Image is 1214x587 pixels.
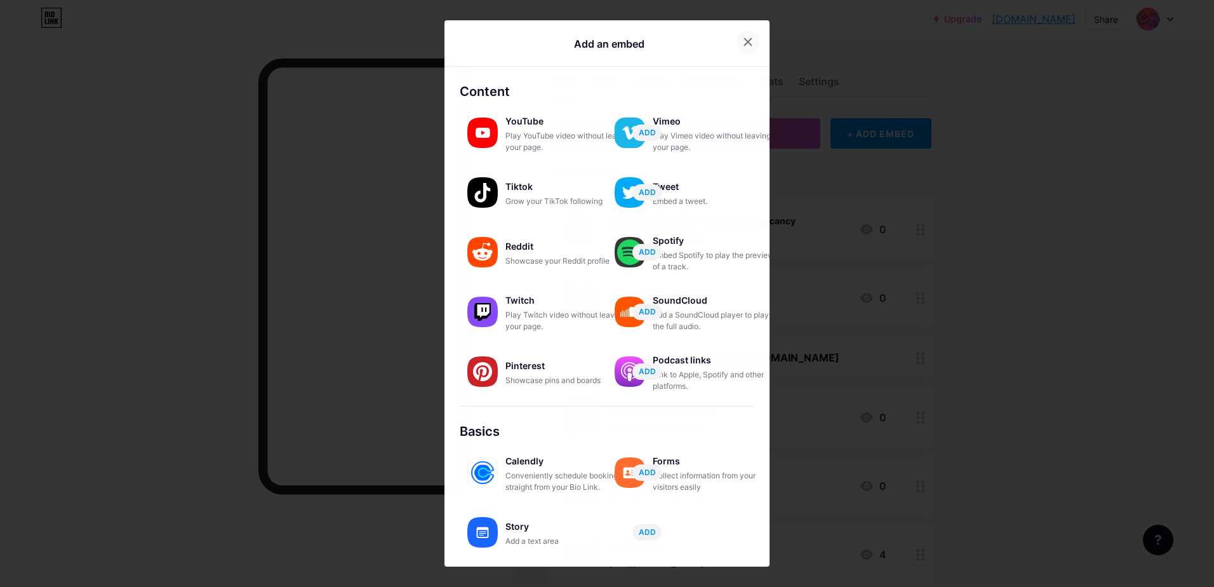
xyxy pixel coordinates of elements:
[653,452,780,470] div: Forms
[615,118,645,148] img: vimeo
[632,125,662,141] button: ADD
[639,306,656,317] span: ADD
[639,246,656,257] span: ADD
[505,178,632,196] div: Tiktok
[632,464,662,481] button: ADD
[467,237,498,267] img: reddit
[505,357,632,375] div: Pinterest
[615,297,645,327] img: soundcloud
[632,524,662,541] button: ADD
[505,292,632,309] div: Twitch
[505,130,632,153] div: Play YouTube video without leaving your page.
[653,232,780,250] div: Spotify
[615,356,645,387] img: podcastlinks
[467,356,498,387] img: pinterest
[653,309,780,332] div: Add a SoundCloud player to play the full audio.
[574,36,644,51] div: Add an embed
[653,196,780,207] div: Embed a tweet.
[505,112,632,130] div: YouTube
[467,177,498,208] img: tiktok
[632,244,662,260] button: ADD
[632,184,662,201] button: ADD
[639,467,656,478] span: ADD
[653,250,780,273] div: Embed Spotify to play the preview of a track.
[615,177,645,208] img: twitter
[460,82,754,101] div: Content
[639,527,656,537] span: ADD
[505,196,632,207] div: Grow your TikTok following
[505,255,632,267] div: Showcase your Reddit profile
[615,237,645,267] img: spotify
[505,375,632,386] div: Showcase pins and boards
[467,297,498,327] img: twitch
[505,452,632,470] div: Calendly
[653,351,780,369] div: Podcast links
[653,178,780,196] div: Tweet
[653,112,780,130] div: Vimeo
[467,457,498,488] img: calendly
[505,238,632,255] div: Reddit
[653,369,780,392] div: Link to Apple, Spotify and other platforms.
[653,470,780,493] div: Collect information from your visitors easily
[505,470,632,493] div: Conveniently schedule bookings straight from your Bio Link.
[505,518,632,536] div: Story
[639,187,656,198] span: ADD
[632,363,662,380] button: ADD
[653,130,780,153] div: Play Vimeo video without leaving your page.
[615,457,645,488] img: forms
[653,292,780,309] div: SoundCloud
[639,127,656,138] span: ADD
[467,118,498,148] img: youtube
[505,309,632,332] div: Play Twitch video without leaving your page.
[505,536,632,547] div: Add a text area
[639,366,656,377] span: ADD
[632,304,662,320] button: ADD
[467,517,498,548] img: story
[460,422,754,441] div: Basics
